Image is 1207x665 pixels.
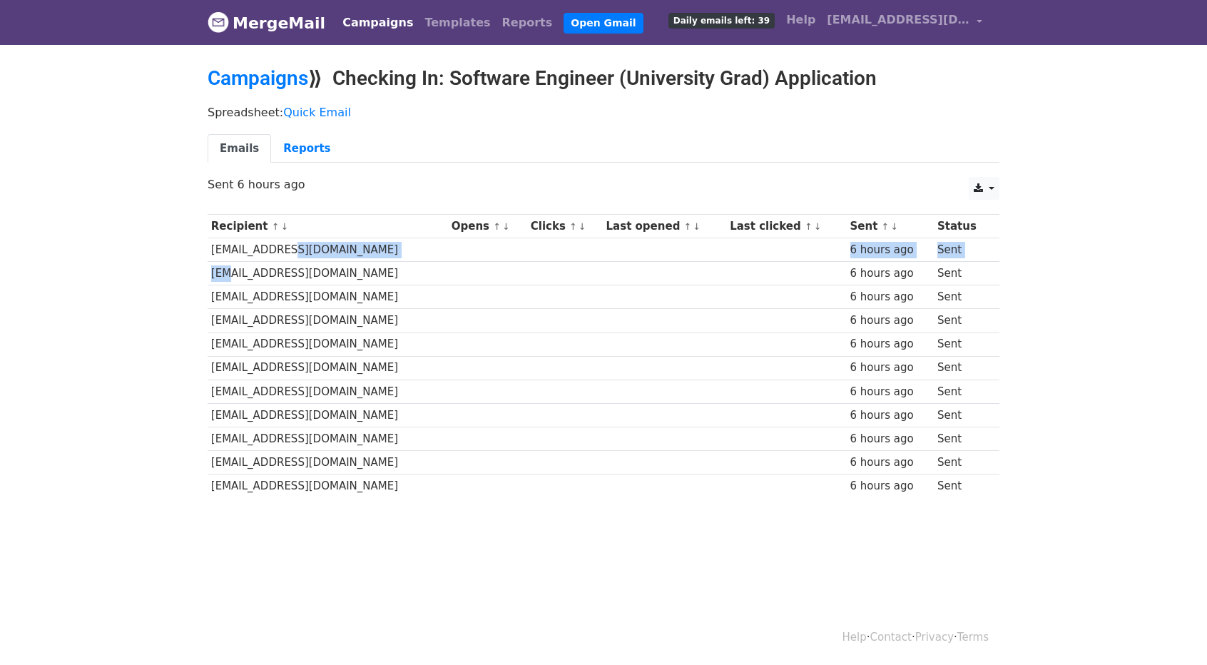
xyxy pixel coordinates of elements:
[934,238,991,262] td: Sent
[850,336,931,352] div: 6 hours ago
[780,6,821,34] a: Help
[850,431,931,447] div: 6 hours ago
[496,9,559,37] a: Reports
[419,9,496,37] a: Templates
[208,11,229,33] img: MergeMail logo
[564,13,643,34] a: Open Gmail
[934,380,991,403] td: Sent
[208,451,448,474] td: [EMAIL_ADDRESS][DOMAIN_NAME]
[337,9,419,37] a: Campaigns
[814,221,822,232] a: ↓
[821,6,988,39] a: [EMAIL_ADDRESS][DOMAIN_NAME]
[502,221,510,232] a: ↓
[208,262,448,285] td: [EMAIL_ADDRESS][DOMAIN_NAME]
[915,631,954,644] a: Privacy
[934,427,991,450] td: Sent
[271,134,342,163] a: Reports
[934,356,991,380] td: Sent
[208,309,448,332] td: [EMAIL_ADDRESS][DOMAIN_NAME]
[208,332,448,356] td: [EMAIL_ADDRESS][DOMAIN_NAME]
[934,215,991,238] th: Status
[493,221,501,232] a: ↑
[208,380,448,403] td: [EMAIL_ADDRESS][DOMAIN_NAME]
[957,631,989,644] a: Terms
[934,332,991,356] td: Sent
[934,451,991,474] td: Sent
[827,11,969,29] span: [EMAIL_ADDRESS][DOMAIN_NAME]
[934,309,991,332] td: Sent
[934,262,991,285] td: Sent
[208,134,271,163] a: Emails
[934,474,991,498] td: Sent
[882,221,890,232] a: ↑
[850,360,931,376] div: 6 hours ago
[208,474,448,498] td: [EMAIL_ADDRESS][DOMAIN_NAME]
[668,13,775,29] span: Daily emails left: 39
[208,177,999,192] p: Sent 6 hours ago
[208,66,999,91] h2: ⟫ Checking In: Software Engineer (University Grad) Application
[663,6,780,34] a: Daily emails left: 39
[850,455,931,471] div: 6 hours ago
[934,285,991,309] td: Sent
[280,221,288,232] a: ↓
[208,8,325,38] a: MergeMail
[527,215,603,238] th: Clicks
[448,215,527,238] th: Opens
[805,221,813,232] a: ↑
[569,221,577,232] a: ↑
[693,221,701,232] a: ↓
[208,105,999,120] p: Spreadsheet:
[850,289,931,305] div: 6 hours ago
[1136,597,1207,665] iframe: Chat Widget
[283,106,351,119] a: Quick Email
[850,242,931,258] div: 6 hours ago
[850,478,931,494] div: 6 hours ago
[208,215,448,238] th: Recipient
[842,631,867,644] a: Help
[208,403,448,427] td: [EMAIL_ADDRESS][DOMAIN_NAME]
[684,221,692,232] a: ↑
[890,221,898,232] a: ↓
[726,215,846,238] th: Last clicked
[272,221,280,232] a: ↑
[870,631,912,644] a: Contact
[208,427,448,450] td: [EMAIL_ADDRESS][DOMAIN_NAME]
[850,384,931,400] div: 6 hours ago
[850,265,931,282] div: 6 hours ago
[208,285,448,309] td: [EMAIL_ADDRESS][DOMAIN_NAME]
[603,215,727,238] th: Last opened
[934,403,991,427] td: Sent
[208,356,448,380] td: [EMAIL_ADDRESS][DOMAIN_NAME]
[579,221,586,232] a: ↓
[850,313,931,329] div: 6 hours ago
[208,238,448,262] td: [EMAIL_ADDRESS][DOMAIN_NAME]
[847,215,934,238] th: Sent
[850,407,931,424] div: 6 hours ago
[208,66,308,90] a: Campaigns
